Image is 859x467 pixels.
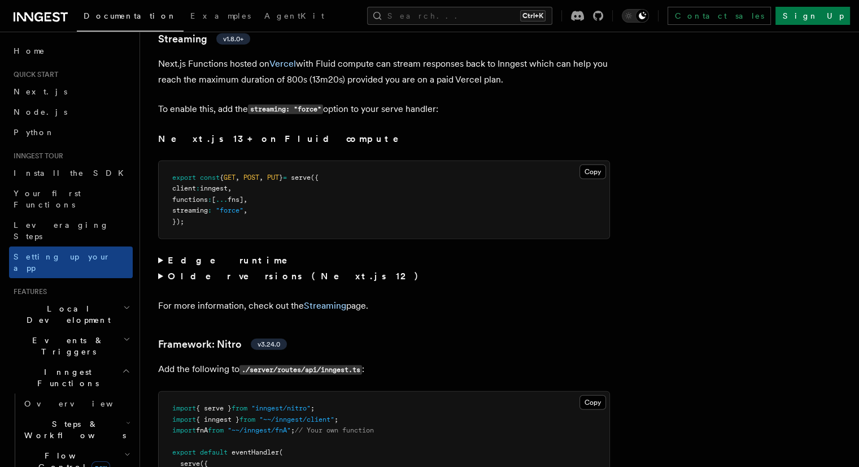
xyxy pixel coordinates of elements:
[14,168,130,178] span: Install the SDK
[14,220,109,241] span: Leveraging Steps
[259,416,334,423] span: "~~/inngest/client"
[14,87,67,96] span: Next.js
[668,7,771,25] a: Contact sales
[158,56,610,88] p: Next.js Functions hosted on with Fluid compute can stream responses back to Inngest which can hel...
[172,174,196,181] span: export
[9,70,58,79] span: Quick start
[158,298,610,314] p: For more information, check out the page.
[158,133,415,144] strong: Next.js 13+ on Fluid compute
[172,416,196,423] span: import
[258,340,280,349] span: v3.24.0
[84,11,177,20] span: Documentation
[14,107,67,116] span: Node.js
[9,335,123,357] span: Events & Triggers
[520,10,546,21] kbd: Ctrl+K
[184,3,258,31] a: Examples
[9,330,133,362] button: Events & Triggers
[172,448,196,456] span: export
[158,31,250,47] a: Streamingv1.8.0+
[311,174,319,181] span: ({
[239,365,362,375] code: ./server/routes/api/inngest.ts
[223,34,243,44] span: v1.8.0+
[295,426,374,434] span: // Your own function
[196,404,232,412] span: { serve }
[158,269,610,284] summary: Older versions (Next.js 12)
[9,303,123,326] span: Local Development
[20,394,133,414] a: Overview
[267,174,279,181] span: PUT
[208,426,224,434] span: from
[172,426,196,434] span: import
[239,416,255,423] span: from
[14,252,111,273] span: Setting up your app
[24,399,141,408] span: Overview
[216,196,228,204] span: ...
[9,163,133,183] a: Install the SDK
[367,7,552,25] button: Search...Ctrl+K
[9,41,133,61] a: Home
[168,255,303,266] strong: Edge runtime
[196,416,239,423] span: { inngest }
[9,102,133,122] a: Node.js
[304,300,346,311] a: Streaming
[311,404,315,412] span: ;
[251,404,311,412] span: "inngest/nitro"
[196,426,208,434] span: fnA
[9,366,122,389] span: Inngest Functions
[334,416,338,423] span: ;
[279,448,283,456] span: (
[259,174,263,181] span: ,
[228,184,232,192] span: ,
[14,45,45,57] span: Home
[243,196,247,204] span: ,
[228,196,243,204] span: fns]
[243,206,247,214] span: ,
[200,448,228,456] span: default
[14,189,81,209] span: Your first Functions
[248,105,323,114] code: streaming: "force"
[216,206,243,214] span: "force"
[232,448,279,456] span: eventHandler
[172,218,184,226] span: });
[291,174,311,181] span: serve
[220,174,224,181] span: {
[168,271,424,282] strong: Older versions (Next.js 12)
[279,174,283,181] span: }
[172,184,196,192] span: client
[196,184,200,192] span: :
[269,58,296,69] a: Vercel
[579,165,606,179] button: Copy
[291,426,295,434] span: ;
[172,196,208,204] span: functions
[9,287,47,296] span: Features
[158,361,610,378] p: Add the following to :
[9,215,133,247] a: Leveraging Steps
[264,11,324,20] span: AgentKit
[9,152,63,161] span: Inngest tour
[775,7,850,25] a: Sign Up
[208,196,212,204] span: :
[258,3,331,31] a: AgentKit
[9,183,133,215] a: Your first Functions
[14,128,55,137] span: Python
[158,253,610,269] summary: Edge runtime
[224,174,236,181] span: GET
[236,174,239,181] span: ,
[158,336,287,352] a: Framework: Nitrov3.24.0
[20,418,126,441] span: Steps & Workflows
[200,184,228,192] span: inngest
[190,11,251,20] span: Examples
[20,414,133,446] button: Steps & Workflows
[172,404,196,412] span: import
[228,426,291,434] span: "~~/inngest/fnA"
[208,206,212,214] span: :
[77,3,184,32] a: Documentation
[158,101,610,118] p: To enable this, add the option to your serve handler:
[200,174,220,181] span: const
[9,247,133,278] a: Setting up your app
[243,174,259,181] span: POST
[172,206,208,214] span: streaming
[9,122,133,142] a: Python
[283,174,287,181] span: =
[9,299,133,330] button: Local Development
